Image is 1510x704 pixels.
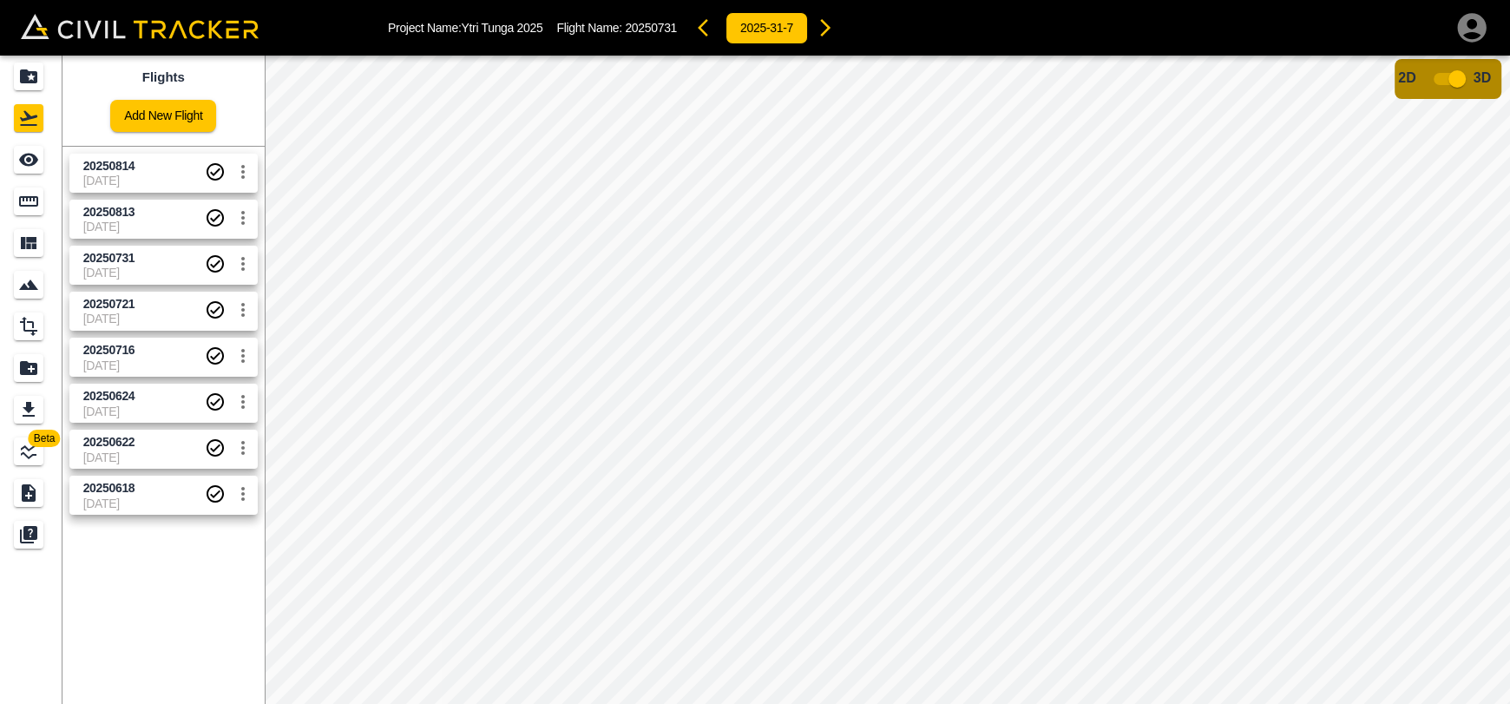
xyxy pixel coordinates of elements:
span: 2D [1398,70,1415,85]
img: Civil Tracker [21,14,259,38]
p: Project Name: Ytri Tunga 2025 [388,21,542,35]
button: 2025-31-7 [725,12,808,44]
p: Flight Name: [556,21,677,35]
span: 3D [1474,70,1491,85]
span: 20250731 [625,21,677,35]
